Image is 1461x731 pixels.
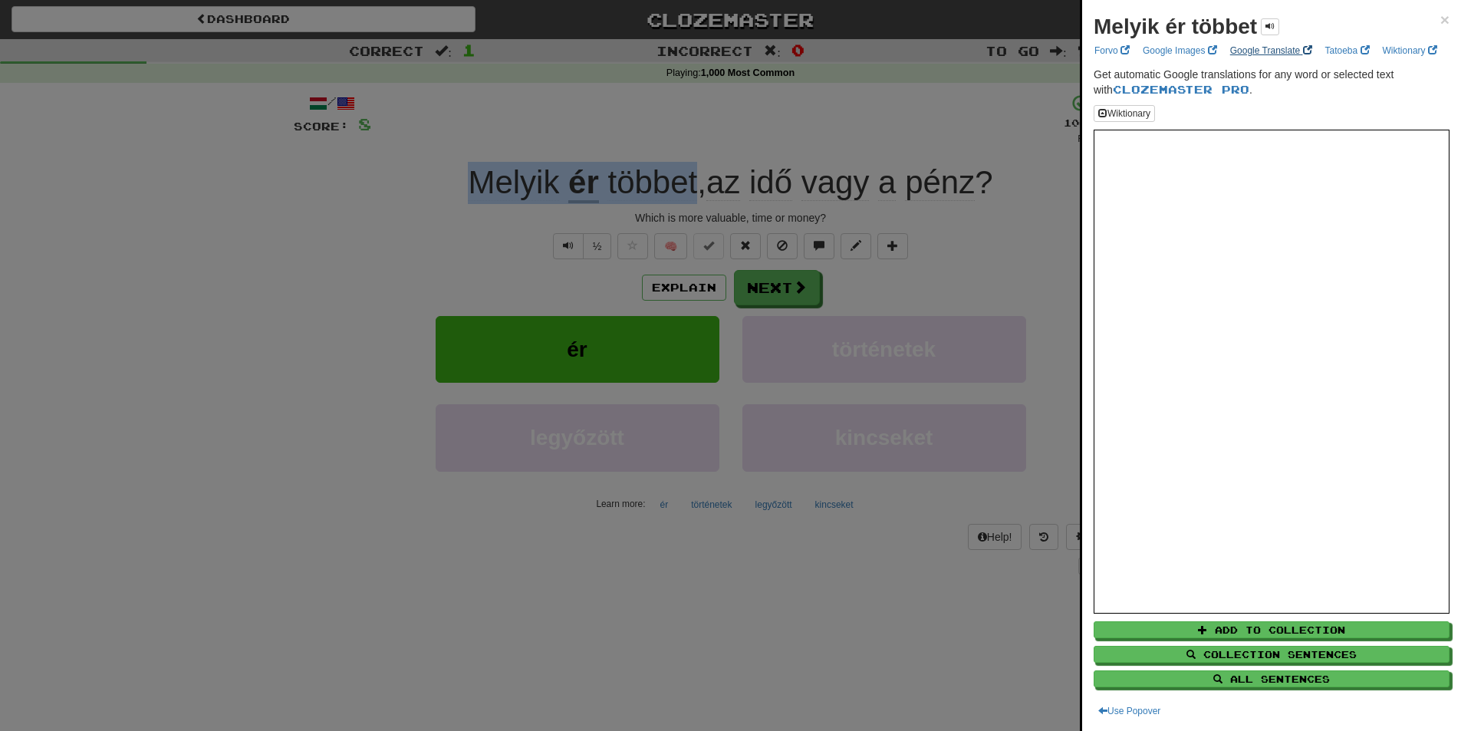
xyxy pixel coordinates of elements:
[1440,12,1449,28] button: Close
[1113,83,1249,96] a: Clozemaster Pro
[1440,11,1449,28] span: ×
[1094,105,1155,122] button: Wiktionary
[1321,42,1374,59] a: Tatoeba
[1094,621,1449,638] button: Add to Collection
[1378,42,1442,59] a: Wiktionary
[1094,670,1449,687] button: All Sentences
[1094,703,1165,719] button: Use Popover
[1090,42,1134,59] a: Forvo
[1226,42,1317,59] a: Google Translate
[1094,646,1449,663] button: Collection Sentences
[1094,67,1449,97] p: Get automatic Google translations for any word or selected text with .
[1138,42,1222,59] a: Google Images
[1094,15,1257,38] strong: Melyik ér többet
